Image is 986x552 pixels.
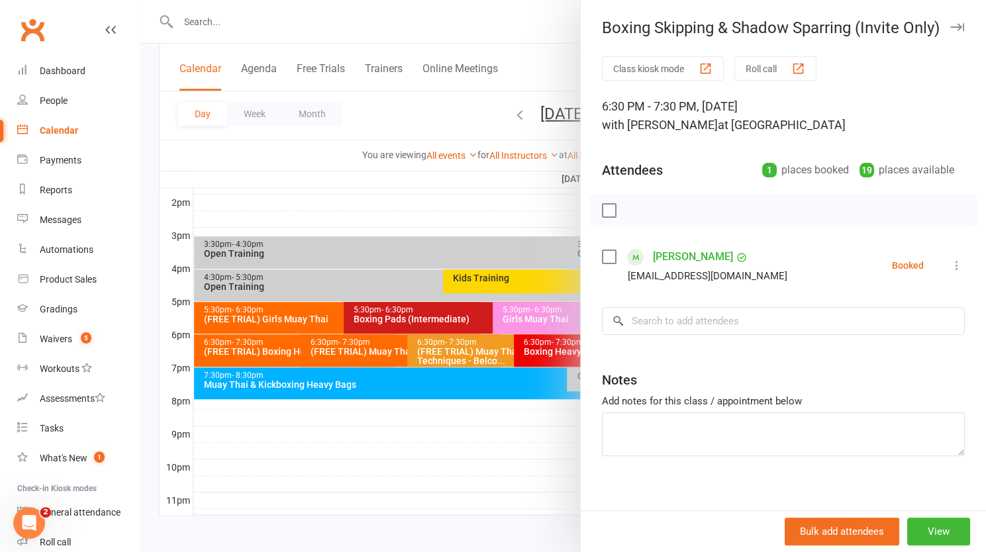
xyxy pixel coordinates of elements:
[762,163,777,177] div: 1
[17,56,140,86] a: Dashboard
[81,332,91,344] span: 5
[892,261,924,270] div: Booked
[40,423,64,434] div: Tasks
[17,116,140,146] a: Calendar
[13,507,45,539] iframe: Intercom live chat
[40,393,105,404] div: Assessments
[17,324,140,354] a: Waivers 5
[602,393,965,409] div: Add notes for this class / appointment below
[602,371,637,389] div: Notes
[602,307,965,335] input: Search to add attendees
[602,56,724,81] button: Class kiosk mode
[40,507,121,518] div: General attendance
[17,384,140,414] a: Assessments
[40,95,68,106] div: People
[17,414,140,443] a: Tasks
[734,56,816,81] button: Roll call
[17,235,140,265] a: Automations
[860,161,954,179] div: places available
[40,244,93,255] div: Automations
[860,163,874,177] div: 19
[602,161,663,179] div: Attendees
[40,125,78,136] div: Calendar
[17,295,140,324] a: Gradings
[40,66,85,76] div: Dashboard
[40,304,77,314] div: Gradings
[40,363,79,374] div: Workouts
[602,97,965,134] div: 6:30 PM - 7:30 PM, [DATE]
[17,265,140,295] a: Product Sales
[94,451,105,463] span: 1
[602,118,718,132] span: with [PERSON_NAME]
[17,498,140,528] a: General attendance kiosk mode
[40,507,51,518] span: 2
[581,19,986,37] div: Boxing Skipping & Shadow Sparring (Invite Only)
[785,518,899,545] button: Bulk add attendees
[40,185,72,195] div: Reports
[17,354,140,384] a: Workouts
[762,161,849,179] div: places booked
[17,205,140,235] a: Messages
[653,246,733,267] a: [PERSON_NAME]
[628,267,787,285] div: [EMAIL_ADDRESS][DOMAIN_NAME]
[40,537,71,547] div: Roll call
[40,453,87,463] div: What's New
[907,518,970,545] button: View
[40,155,81,165] div: Payments
[17,86,140,116] a: People
[16,13,49,46] a: Clubworx
[17,443,140,473] a: What's New1
[40,274,97,285] div: Product Sales
[17,146,140,175] a: Payments
[40,214,81,225] div: Messages
[718,118,846,132] span: at [GEOGRAPHIC_DATA]
[17,175,140,205] a: Reports
[40,334,72,344] div: Waivers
